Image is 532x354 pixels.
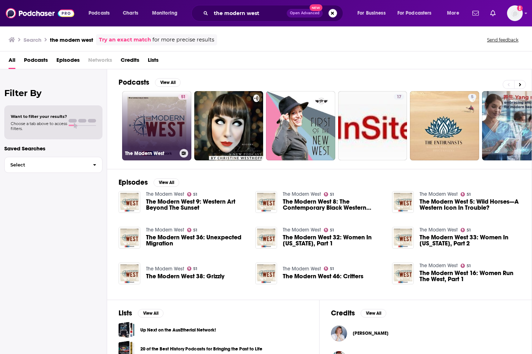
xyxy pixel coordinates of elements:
[187,192,197,196] a: 51
[353,330,388,336] span: [PERSON_NAME]
[56,54,80,69] a: Episodes
[146,199,247,211] a: The Modern West 9: Western Art Beyond The Sunset
[487,7,498,19] a: Show notifications dropdown
[89,8,110,18] span: Podcasts
[353,330,388,336] a: Amy Westervelt
[140,326,216,334] a: Up Next on the AusEtherial Network!
[393,8,442,19] button: open menu
[119,263,140,284] img: The Modern West 38: Grizzly
[6,6,74,20] img: Podchaser - Follow, Share and Rate Podcasts
[155,78,181,87] button: View All
[420,227,458,233] a: The Modern West
[125,150,177,156] h3: The Modern West
[146,266,184,272] a: The Modern West
[392,227,414,249] a: The Modern West 33: Women In Wyoming, Part 2
[4,145,102,152] p: Saved Searches
[147,8,187,19] button: open menu
[119,178,179,187] a: EpisodesView All
[119,322,135,338] a: Up Next on the AusEtherial Network!
[119,178,148,187] h2: Episodes
[283,234,383,246] span: The Modern West 32: Women In [US_STATE], Part 1
[397,8,432,18] span: For Podcasters
[5,163,87,167] span: Select
[283,227,321,233] a: The Modern West
[146,227,184,233] a: The Modern West
[118,8,142,19] a: Charts
[468,94,476,100] a: 5
[119,78,149,87] h2: Podcasts
[24,36,41,43] h3: Search
[178,94,189,100] a: 51
[330,193,334,196] span: 51
[467,264,471,268] span: 51
[154,178,179,187] button: View All
[11,114,67,119] span: Want to filter your results?
[420,191,458,197] a: The Modern West
[119,309,132,318] h2: Lists
[287,9,323,18] button: Open AdvancedNew
[146,191,184,197] a: The Modern West
[4,157,102,173] button: Select
[338,91,407,160] a: 17
[324,266,334,271] a: 51
[24,54,48,69] a: Podcasts
[392,191,414,213] img: The Modern West 5: Wild Horses—A Western Icon In Trouble?
[138,309,164,318] button: View All
[121,54,139,69] a: Credits
[507,5,523,21] span: Logged in as gracemyron
[193,267,197,270] span: 51
[357,8,386,18] span: For Business
[119,227,140,249] img: The Modern West 36: Unexpected Migration
[140,345,262,353] a: 20 of the Best History Podcasts for Bringing the Past to Life
[420,270,520,282] a: The Modern West 16: Women Run The West, Part 1
[283,266,321,272] a: The Modern West
[507,5,523,21] button: Show profile menu
[88,54,112,69] span: Networks
[470,7,482,19] a: Show notifications dropdown
[461,264,471,268] a: 51
[330,267,334,270] span: 51
[123,8,138,18] span: Charts
[330,229,334,232] span: 51
[283,199,383,211] a: The Modern West 8: The Contemporary Black Western Experience
[152,8,177,18] span: Monitoring
[146,273,225,279] a: The Modern West 38: Grizzly
[397,94,401,101] span: 17
[352,8,395,19] button: open menu
[420,234,520,246] a: The Modern West 33: Women In Wyoming, Part 2
[193,193,197,196] span: 51
[392,263,414,284] img: The Modern West 16: Women Run The West, Part 1
[152,36,214,44] span: for more precise results
[9,54,15,69] a: All
[517,5,523,11] svg: Add a profile image
[420,263,458,269] a: The Modern West
[255,227,277,249] img: The Modern West 32: Women In Wyoming, Part 1
[461,228,471,232] a: 51
[187,228,197,232] a: 51
[420,234,520,246] span: The Modern West 33: Women In [US_STATE], Part 2
[420,199,520,211] a: The Modern West 5: Wild Horses—A Western Icon In Trouble?
[283,273,363,279] a: The Modern West 46: Critters
[471,94,473,101] span: 5
[361,309,386,318] button: View All
[148,54,159,69] a: Lists
[331,325,347,341] img: Amy Westervelt
[310,4,322,11] span: New
[119,191,140,213] img: The Modern West 9: Western Art Beyond The Sunset
[447,8,459,18] span: More
[467,229,471,232] span: 51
